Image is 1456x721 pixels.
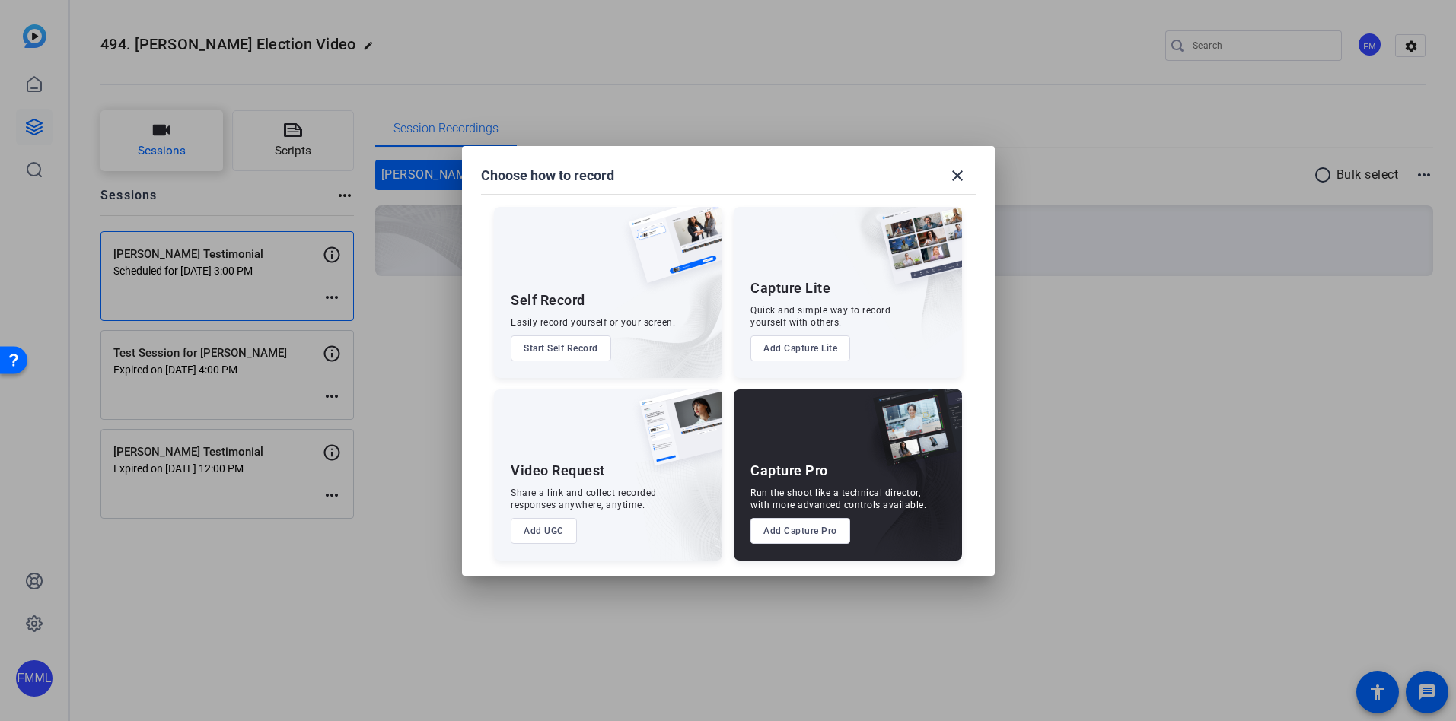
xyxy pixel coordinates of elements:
[511,462,605,480] div: Video Request
[948,167,967,185] mat-icon: close
[481,167,614,185] h1: Choose how to record
[849,408,962,561] img: embarkstudio-capture-pro.png
[750,304,890,329] div: Quick and simple way to record yourself with others.
[511,335,611,361] button: Start Self Record
[750,335,850,361] button: Add Capture Lite
[826,207,962,359] img: embarkstudio-capture-lite.png
[590,240,722,378] img: embarkstudio-self-record.png
[634,437,722,561] img: embarkstudio-ugc-content.png
[750,487,926,511] div: Run the shoot like a technical director, with more advanced controls available.
[862,389,962,482] img: capture-pro.png
[628,389,722,481] img: ugc-content.png
[868,207,962,300] img: capture-lite.png
[750,462,828,480] div: Capture Pro
[511,487,657,511] div: Share a link and collect recorded responses anywhere, anytime.
[750,279,830,297] div: Capture Lite
[511,316,675,329] div: Easily record yourself or your screen.
[750,518,850,544] button: Add Capture Pro
[511,518,577,544] button: Add UGC
[617,207,722,298] img: self-record.png
[511,291,585,310] div: Self Record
